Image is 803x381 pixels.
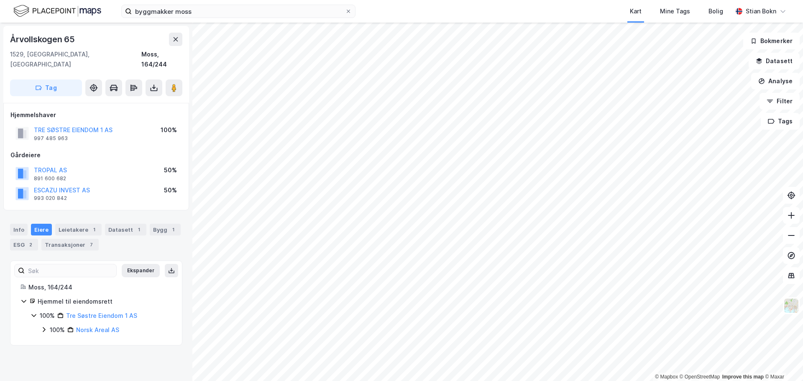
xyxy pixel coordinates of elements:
[10,79,82,96] button: Tag
[28,282,172,292] div: Moss, 164/244
[150,224,181,235] div: Bygg
[41,239,99,251] div: Transaksjoner
[10,224,28,235] div: Info
[761,113,800,130] button: Tags
[630,6,642,16] div: Kart
[743,33,800,49] button: Bokmerker
[760,93,800,110] button: Filter
[122,264,160,277] button: Ekspander
[38,297,172,307] div: Hjemmel til eiendomsrett
[55,224,102,235] div: Leietakere
[10,33,77,46] div: Årvollskogen 65
[25,264,116,277] input: Søk
[34,195,67,202] div: 993 020 842
[783,298,799,314] img: Z
[164,185,177,195] div: 50%
[10,110,182,120] div: Hjemmelshaver
[749,53,800,69] button: Datasett
[76,326,119,333] a: Norsk Areal AS
[135,225,143,234] div: 1
[169,225,177,234] div: 1
[722,374,764,380] a: Improve this map
[164,165,177,175] div: 50%
[66,312,137,319] a: Tre Søstre Eiendom 1 AS
[87,240,95,249] div: 7
[141,49,182,69] div: Moss, 164/244
[761,341,803,381] iframe: Chat Widget
[746,6,776,16] div: Stian Bokn
[708,6,723,16] div: Bolig
[31,224,52,235] div: Eiere
[10,150,182,160] div: Gårdeiere
[161,125,177,135] div: 100%
[132,5,345,18] input: Søk på adresse, matrikkel, gårdeiere, leietakere eller personer
[655,374,678,380] a: Mapbox
[50,325,65,335] div: 100%
[13,4,101,18] img: logo.f888ab2527a4732fd821a326f86c7f29.svg
[761,341,803,381] div: Kontrollprogram for chat
[105,224,146,235] div: Datasett
[34,135,68,142] div: 997 485 963
[90,225,98,234] div: 1
[751,73,800,89] button: Analyse
[26,240,35,249] div: 2
[680,374,720,380] a: OpenStreetMap
[10,49,141,69] div: 1529, [GEOGRAPHIC_DATA], [GEOGRAPHIC_DATA]
[10,239,38,251] div: ESG
[34,175,66,182] div: 891 600 682
[660,6,690,16] div: Mine Tags
[40,311,55,321] div: 100%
